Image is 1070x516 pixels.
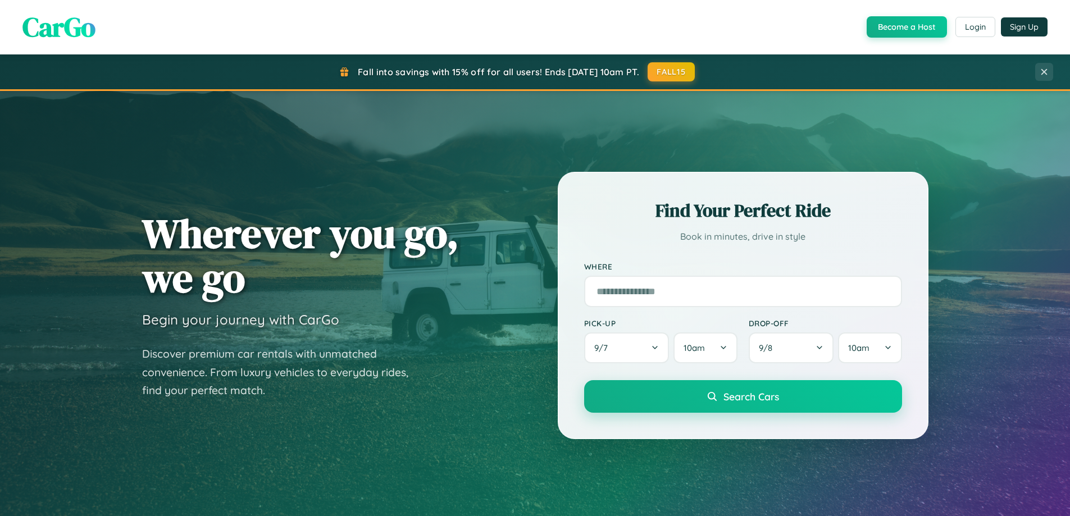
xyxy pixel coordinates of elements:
[584,380,902,413] button: Search Cars
[838,332,901,363] button: 10am
[584,198,902,223] h2: Find Your Perfect Ride
[867,16,947,38] button: Become a Host
[584,262,902,271] label: Where
[584,229,902,245] p: Book in minutes, drive in style
[142,345,423,400] p: Discover premium car rentals with unmatched convenience. From luxury vehicles to everyday rides, ...
[848,343,869,353] span: 10am
[22,8,95,45] span: CarGo
[142,211,459,300] h1: Wherever you go, we go
[648,62,695,81] button: FALL15
[594,343,613,353] span: 9 / 7
[759,343,778,353] span: 9 / 8
[723,390,779,403] span: Search Cars
[684,343,705,353] span: 10am
[584,318,737,328] label: Pick-up
[955,17,995,37] button: Login
[142,311,339,328] h3: Begin your journey with CarGo
[1001,17,1048,36] button: Sign Up
[749,332,834,363] button: 9/8
[673,332,737,363] button: 10am
[584,332,670,363] button: 9/7
[749,318,902,328] label: Drop-off
[358,66,639,77] span: Fall into savings with 15% off for all users! Ends [DATE] 10am PT.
